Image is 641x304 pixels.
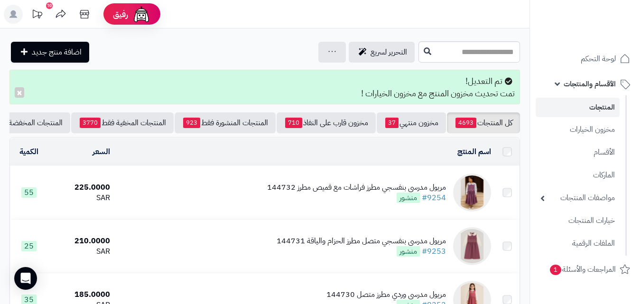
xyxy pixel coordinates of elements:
div: 225.0000 [52,182,110,193]
div: مريول مدرسي بنفسجي مطرز فراشات مع قميص مطرز 144732 [267,182,446,193]
a: الأقسام [536,142,620,163]
a: المنتجات المنشورة فقط923 [175,112,276,133]
a: الكمية [19,146,38,157]
span: 1 [549,265,562,276]
a: الماركات [536,165,620,185]
a: مخزون الخيارات [536,120,620,140]
a: مواصفات المنتجات [536,188,620,208]
span: منشور [397,246,420,257]
div: مريول مدرسي وردي مطرز متصل 144730 [326,289,446,300]
a: المنتجات [536,98,620,117]
a: مخزون منتهي37 [377,112,446,133]
div: مريول مدرسي بنفسجي متصل مطرز الحزام والياقة 144731 [277,236,446,247]
a: تحديثات المنصة [25,5,49,26]
div: تم التعديل! تمت تحديث مخزون المنتج مع مخزون الخيارات ! [9,70,520,104]
span: منشور [397,193,420,203]
button: × [15,87,24,98]
img: logo-2.png [576,7,632,27]
div: SAR [52,193,110,203]
div: SAR [52,246,110,257]
div: Open Intercom Messenger [14,267,37,290]
img: مريول مدرسي بنفسجي مطرز فراشات مع قميص مطرز 144732 [453,174,491,212]
span: 710 [285,118,302,128]
a: #9254 [422,192,446,203]
span: 37 [385,118,399,128]
img: ai-face.png [132,5,151,24]
img: مريول مدرسي بنفسجي متصل مطرز الحزام والياقة 144731 [453,227,491,265]
span: 3770 [80,118,101,128]
span: اضافة منتج جديد [32,46,82,58]
a: المراجعات والأسئلة1 [536,258,635,281]
div: 185.0000 [52,289,110,300]
a: التحرير لسريع [349,42,415,63]
a: السعر [93,146,110,157]
a: المنتجات المخفية فقط3770 [71,112,174,133]
a: اضافة منتج جديد [11,42,89,63]
span: الأقسام والمنتجات [564,77,616,91]
a: الملفات الرقمية [536,233,620,254]
span: 923 [183,118,200,128]
a: لوحة التحكم [536,47,635,70]
a: كل المنتجات4693 [447,112,520,133]
div: 10 [46,2,53,9]
a: خيارات المنتجات [536,211,620,231]
span: 25 [21,241,37,251]
span: 4693 [455,118,476,128]
span: التحرير لسريع [371,46,407,58]
a: اسم المنتج [457,146,491,157]
span: المراجعات والأسئلة [549,263,616,276]
span: رفيق [113,9,128,20]
div: 210.0000 [52,236,110,247]
span: 55 [21,187,37,198]
a: مخزون قارب على النفاذ710 [277,112,376,133]
a: #9253 [422,246,446,257]
span: لوحة التحكم [581,52,616,65]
